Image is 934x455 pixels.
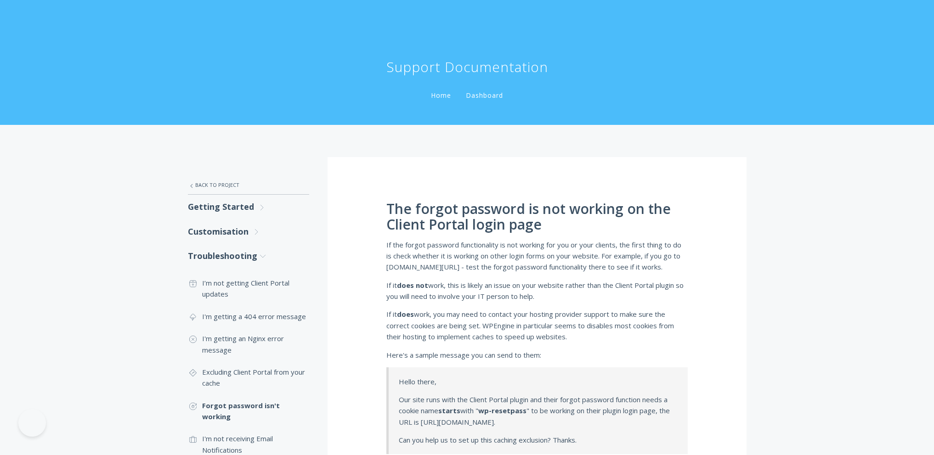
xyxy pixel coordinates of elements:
[386,239,688,273] p: If the forgot password functionality is not working for you or your clients, the first thing to d...
[188,175,309,195] a: Back to Project
[188,219,309,244] a: Customisation
[188,305,309,327] a: I'm getting a 404 error message
[386,349,688,360] p: Here's a sample message you can send to them:
[464,91,505,100] a: Dashboard
[188,272,309,305] a: I’m not getting Client Portal updates
[438,406,460,415] strong: starts
[399,376,677,387] p: Hello there,
[188,195,309,219] a: Getting Started
[188,394,309,428] a: Forgot password isn't working
[188,327,309,361] a: I'm getting an Nginx error message
[386,58,548,76] h1: Support Documentation
[386,309,688,342] p: If it work, you may need to contact your hosting provider support to make sure the correct cookie...
[386,280,688,302] p: If it work, this is likely an issue on your website rather than the Client Portal plugin so you w...
[188,244,309,268] a: Troubleshooting
[397,309,414,319] strong: does
[18,409,46,437] iframe: Toggle Customer Support
[399,434,677,445] p: Can you help us to set up this caching exclusion? Thanks.
[188,361,309,394] a: Excluding Client Portal from your cache
[399,394,677,427] p: Our site runs with the Client Portal plugin and their forgot password function needs a cookie nam...
[429,91,453,100] a: Home
[478,406,526,415] strong: wp-resetpass
[397,281,428,290] strong: does not
[386,201,688,232] h1: The forgot password is not working on the Client Portal login page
